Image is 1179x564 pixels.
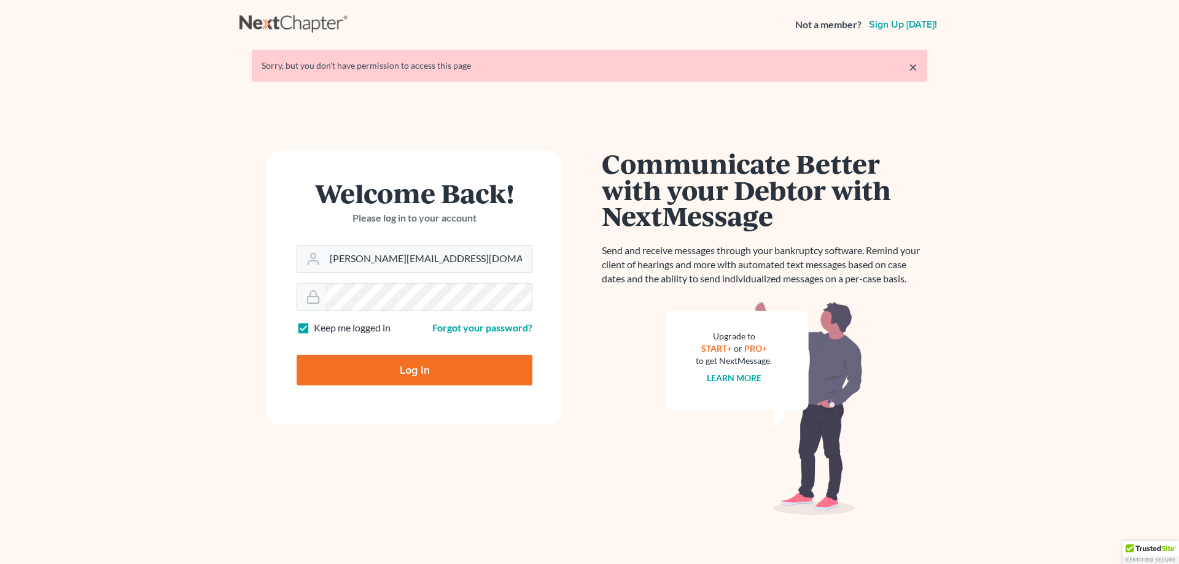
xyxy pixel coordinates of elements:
div: to get NextMessage. [696,355,772,367]
img: nextmessage_bg-59042aed3d76b12b5cd301f8e5b87938c9018125f34e5fa2b7a6b67550977c72.svg [666,301,863,516]
div: TrustedSite Certified [1123,541,1179,564]
div: Sorry, but you don't have permission to access this page [262,60,917,72]
p: Please log in to your account [297,211,532,225]
p: Send and receive messages through your bankruptcy software. Remind your client of hearings and mo... [602,244,927,286]
input: Email Address [325,245,532,272]
a: Forgot your password? [432,322,532,333]
a: PRO+ [744,343,767,353]
input: Log In [297,355,532,385]
div: Upgrade to [696,330,772,342]
strong: Not a member? [795,18,862,32]
span: or [734,343,742,353]
a: Learn more [707,373,761,383]
a: START+ [701,343,732,353]
h1: Welcome Back! [297,180,532,206]
label: Keep me logged in [314,321,391,335]
h1: Communicate Better with your Debtor with NextMessage [602,150,927,229]
a: Sign up [DATE]! [866,20,940,29]
a: × [909,60,917,74]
